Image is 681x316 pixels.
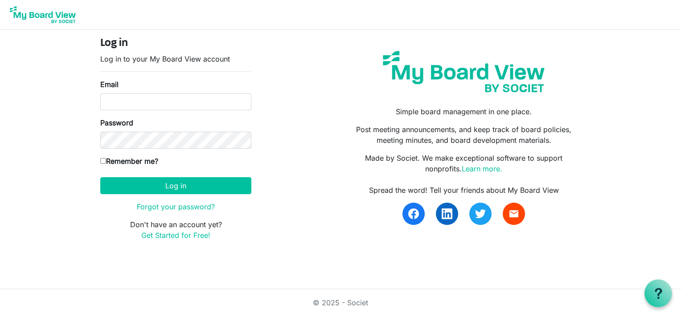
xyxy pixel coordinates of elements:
[408,208,419,219] img: facebook.svg
[7,4,78,26] img: My Board View Logo
[100,54,251,64] p: Log in to your My Board View account
[347,185,581,195] div: Spread the word! Tell your friends about My Board View
[100,219,251,241] p: Don't have an account yet?
[442,208,452,219] img: linkedin.svg
[100,158,106,164] input: Remember me?
[137,202,215,211] a: Forgot your password?
[462,164,502,173] a: Learn more.
[100,156,158,166] label: Remember me?
[100,177,251,194] button: Log in
[313,298,368,307] a: © 2025 - Societ
[503,203,525,225] a: email
[347,153,581,174] p: Made by Societ. We make exceptional software to support nonprofits.
[100,79,119,90] label: Email
[347,124,581,146] p: Post meeting announcements, and keep track of board policies, meeting minutes, and board developm...
[475,208,486,219] img: twitter.svg
[347,106,581,117] p: Simple board management in one place.
[100,117,133,128] label: Password
[141,231,210,240] a: Get Started for Free!
[509,208,519,219] span: email
[100,37,251,50] h4: Log in
[376,44,551,99] img: my-board-view-societ.svg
